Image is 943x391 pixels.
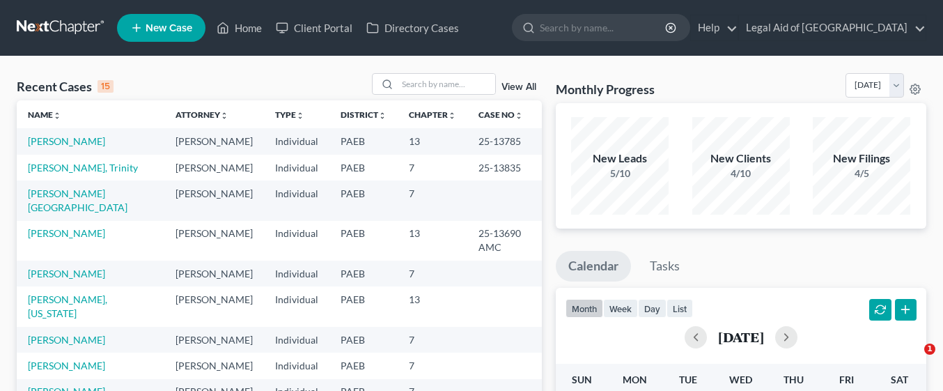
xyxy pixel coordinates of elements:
[784,374,804,385] span: Thu
[813,151,910,167] div: New Filings
[571,167,669,181] div: 5/10
[28,187,127,213] a: [PERSON_NAME][GEOGRAPHIC_DATA]
[329,221,398,261] td: PAEB
[566,299,603,318] button: month
[603,299,638,318] button: week
[359,15,466,40] a: Directory Cases
[146,23,192,33] span: New Case
[164,353,264,378] td: [PERSON_NAME]
[398,353,467,378] td: 7
[164,327,264,353] td: [PERSON_NAME]
[164,221,264,261] td: [PERSON_NAME]
[329,181,398,220] td: PAEB
[28,162,138,174] a: [PERSON_NAME], Trinity
[556,81,655,98] h3: Monthly Progress
[164,181,264,220] td: [PERSON_NAME]
[891,374,908,385] span: Sat
[679,374,697,385] span: Tue
[264,155,329,181] td: Individual
[540,15,667,40] input: Search by name...
[28,334,105,346] a: [PERSON_NAME]
[329,261,398,286] td: PAEB
[729,374,752,385] span: Wed
[398,181,467,220] td: 7
[572,374,592,385] span: Sun
[210,15,269,40] a: Home
[329,286,398,326] td: PAEB
[264,128,329,154] td: Individual
[398,221,467,261] td: 13
[739,15,926,40] a: Legal Aid of [GEOGRAPHIC_DATA]
[28,135,105,147] a: [PERSON_NAME]
[409,109,456,120] a: Chapterunfold_more
[53,112,61,120] i: unfold_more
[478,109,523,120] a: Case Nounfold_more
[839,374,854,385] span: Fri
[269,15,359,40] a: Client Portal
[467,155,542,181] td: 25-13835
[164,128,264,154] td: [PERSON_NAME]
[571,151,669,167] div: New Leads
[264,221,329,261] td: Individual
[813,167,910,181] div: 4/5
[264,353,329,378] td: Individual
[501,82,536,92] a: View All
[275,109,304,120] a: Typeunfold_more
[467,128,542,154] td: 25-13785
[28,227,105,239] a: [PERSON_NAME]
[17,78,114,95] div: Recent Cases
[329,327,398,353] td: PAEB
[398,261,467,286] td: 7
[448,112,456,120] i: unfold_more
[398,74,495,94] input: Search by name...
[264,286,329,326] td: Individual
[329,155,398,181] td: PAEB
[398,128,467,154] td: 13
[398,327,467,353] td: 7
[264,181,329,220] td: Individual
[28,109,61,120] a: Nameunfold_more
[896,344,929,377] iframe: Intercom live chat
[264,327,329,353] td: Individual
[176,109,228,120] a: Attorneyunfold_more
[28,360,105,371] a: [PERSON_NAME]
[623,374,647,385] span: Mon
[98,80,114,93] div: 15
[264,261,329,286] td: Individual
[924,344,935,355] span: 1
[28,293,107,319] a: [PERSON_NAME], [US_STATE]
[220,112,228,120] i: unfold_more
[718,330,764,344] h2: [DATE]
[164,286,264,326] td: [PERSON_NAME]
[296,112,304,120] i: unfold_more
[398,155,467,181] td: 7
[378,112,387,120] i: unfold_more
[692,167,790,181] div: 4/10
[164,261,264,286] td: [PERSON_NAME]
[556,251,631,282] a: Calendar
[637,251,692,282] a: Tasks
[329,128,398,154] td: PAEB
[164,155,264,181] td: [PERSON_NAME]
[638,299,667,318] button: day
[329,353,398,378] td: PAEB
[667,299,693,318] button: list
[398,286,467,326] td: 13
[692,151,790,167] div: New Clients
[28,268,105,279] a: [PERSON_NAME]
[515,112,523,120] i: unfold_more
[467,221,542,261] td: 25-13690 AMC
[341,109,387,120] a: Districtunfold_more
[691,15,738,40] a: Help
